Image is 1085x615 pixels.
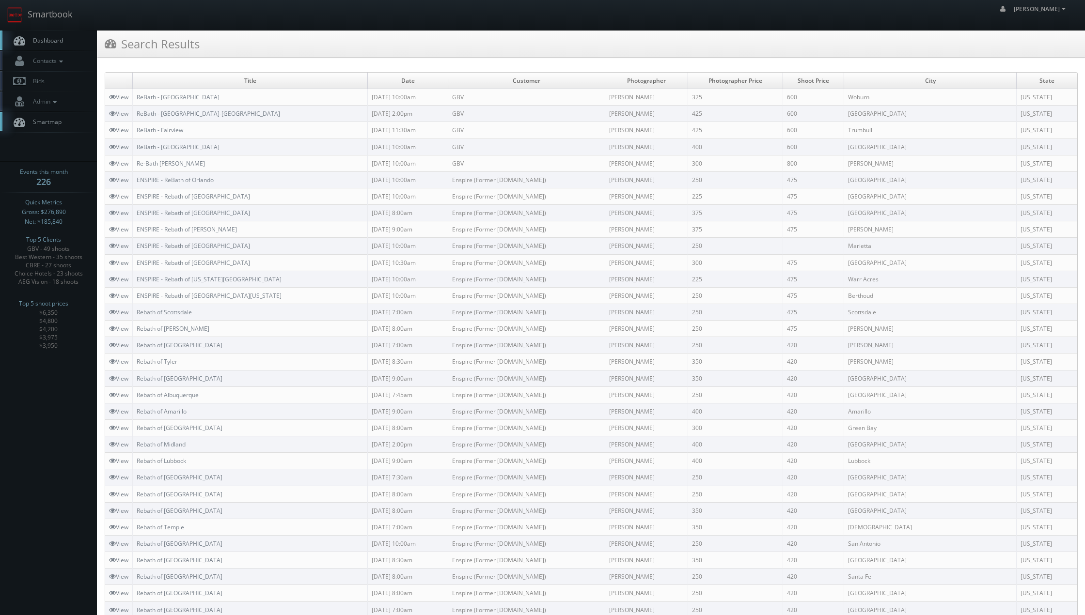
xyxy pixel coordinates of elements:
td: Woburn [844,89,1017,106]
td: [DATE] 9:00am [368,370,448,386]
td: [GEOGRAPHIC_DATA] [844,138,1017,155]
a: View [109,357,128,366]
a: Rebath of Midland [137,440,186,448]
td: [PERSON_NAME] [605,569,688,585]
a: View [109,275,128,283]
td: Enspire (Former [DOMAIN_NAME]) [448,321,605,337]
td: [GEOGRAPHIC_DATA] [844,386,1017,403]
a: View [109,126,128,134]
td: [PERSON_NAME] [605,436,688,453]
a: View [109,440,128,448]
td: 420 [783,403,844,419]
td: [PERSON_NAME] [605,585,688,601]
td: [PERSON_NAME] [605,205,688,221]
td: [DATE] 10:00am [368,188,448,204]
span: Bids [28,77,45,85]
td: [US_STATE] [1017,569,1077,585]
td: Enspire (Former [DOMAIN_NAME]) [448,552,605,569]
td: [DATE] 7:00am [368,519,448,535]
a: Re-Bath [PERSON_NAME] [137,159,205,168]
td: [DATE] 10:00am [368,271,448,287]
span: Top 5 Clients [26,235,61,245]
a: Rebath of [GEOGRAPHIC_DATA] [137,589,222,597]
td: [US_STATE] [1017,304,1077,320]
td: [PERSON_NAME] [605,386,688,403]
td: 300 [688,419,783,436]
td: [PERSON_NAME] [605,221,688,238]
td: 425 [688,106,783,122]
td: [DATE] 10:00am [368,89,448,106]
td: Enspire (Former [DOMAIN_NAME]) [448,436,605,453]
a: View [109,192,128,200]
td: 400 [688,138,783,155]
td: Enspire (Former [DOMAIN_NAME]) [448,171,605,188]
a: Rebath of [GEOGRAPHIC_DATA] [137,507,222,515]
td: GBV [448,89,605,106]
td: [US_STATE] [1017,519,1077,535]
td: 400 [688,453,783,469]
td: 250 [688,469,783,486]
td: [PERSON_NAME] [605,519,688,535]
td: [US_STATE] [1017,254,1077,271]
td: 420 [783,370,844,386]
td: Enspire (Former [DOMAIN_NAME]) [448,486,605,502]
a: View [109,324,128,333]
td: 475 [783,205,844,221]
a: ReBath - [GEOGRAPHIC_DATA] [137,143,220,151]
a: View [109,225,128,233]
td: 375 [688,205,783,221]
td: Enspire (Former [DOMAIN_NAME]) [448,502,605,519]
td: 420 [783,519,844,535]
td: [US_STATE] [1017,238,1077,254]
a: View [109,341,128,349]
td: Enspire (Former [DOMAIN_NAME]) [448,287,605,304]
img: smartbook-logo.png [7,7,23,23]
td: 350 [688,552,783,569]
td: 400 [688,436,783,453]
a: View [109,242,128,250]
td: 420 [783,569,844,585]
td: [GEOGRAPHIC_DATA] [844,370,1017,386]
td: [PERSON_NAME] [605,403,688,419]
a: View [109,589,128,597]
td: [US_STATE] [1017,403,1077,419]
td: 225 [688,188,783,204]
td: [PERSON_NAME] [844,155,1017,171]
td: [DATE] 10:00am [368,535,448,552]
td: 350 [688,502,783,519]
td: Enspire (Former [DOMAIN_NAME]) [448,337,605,354]
a: View [109,159,128,168]
td: 350 [688,519,783,535]
td: 420 [783,486,844,502]
td: Lubbock [844,453,1017,469]
a: View [109,143,128,151]
td: [DATE] 10:30am [368,254,448,271]
td: [DATE] 10:00am [368,171,448,188]
td: [PERSON_NAME] [605,188,688,204]
td: [US_STATE] [1017,321,1077,337]
td: 420 [783,502,844,519]
td: 325 [688,89,783,106]
span: Gross: $276,890 [22,207,66,217]
td: [US_STATE] [1017,337,1077,354]
td: 400 [688,403,783,419]
td: Marietta [844,238,1017,254]
td: State [1017,73,1077,89]
td: [DATE] 10:00am [368,238,448,254]
td: Enspire (Former [DOMAIN_NAME]) [448,254,605,271]
td: 475 [783,171,844,188]
td: [GEOGRAPHIC_DATA] [844,171,1017,188]
a: Rebath of [GEOGRAPHIC_DATA] [137,424,222,432]
span: Quick Metrics [25,198,62,207]
td: Enspire (Former [DOMAIN_NAME]) [448,403,605,419]
a: View [109,572,128,581]
td: 420 [783,535,844,552]
td: Enspire (Former [DOMAIN_NAME]) [448,419,605,436]
td: [US_STATE] [1017,419,1077,436]
td: Enspire (Former [DOMAIN_NAME]) [448,188,605,204]
td: [PERSON_NAME] [605,171,688,188]
td: [PERSON_NAME] [605,271,688,287]
td: 225 [688,271,783,287]
td: Enspire (Former [DOMAIN_NAME]) [448,386,605,403]
td: GBV [448,106,605,122]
